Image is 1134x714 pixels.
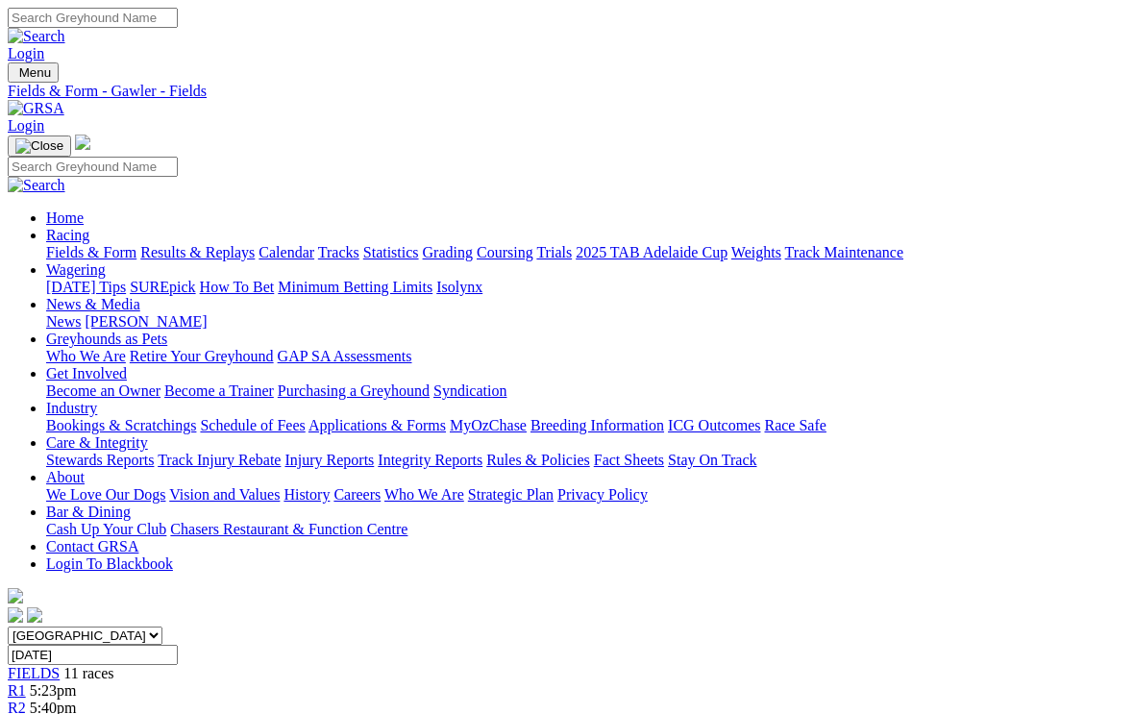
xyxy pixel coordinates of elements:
a: Login [8,117,44,134]
a: Minimum Betting Limits [278,279,432,295]
a: News & Media [46,296,140,312]
a: Who We Are [384,486,464,503]
a: R1 [8,682,26,699]
a: Breeding Information [530,417,664,433]
a: Chasers Restaurant & Function Centre [170,521,407,537]
a: Statistics [363,244,419,260]
a: Care & Integrity [46,434,148,451]
img: facebook.svg [8,607,23,623]
a: Privacy Policy [557,486,648,503]
a: SUREpick [130,279,195,295]
a: Weights [731,244,781,260]
span: 11 races [63,665,113,681]
a: Home [46,209,84,226]
a: Strategic Plan [468,486,554,503]
div: Care & Integrity [46,452,1126,469]
a: Calendar [259,244,314,260]
a: [DATE] Tips [46,279,126,295]
a: Grading [423,244,473,260]
div: Greyhounds as Pets [46,348,1126,365]
a: FIELDS [8,665,60,681]
div: Industry [46,417,1126,434]
button: Toggle navigation [8,135,71,157]
div: News & Media [46,313,1126,331]
a: We Love Our Dogs [46,486,165,503]
input: Search [8,8,178,28]
div: Bar & Dining [46,521,1126,538]
a: Purchasing a Greyhound [278,382,430,399]
a: Become a Trainer [164,382,274,399]
img: Search [8,177,65,194]
a: Syndication [433,382,506,399]
a: Applications & Forms [308,417,446,433]
a: [PERSON_NAME] [85,313,207,330]
button: Toggle navigation [8,62,59,83]
a: Track Injury Rebate [158,452,281,468]
a: About [46,469,85,485]
a: GAP SA Assessments [278,348,412,364]
div: Racing [46,244,1126,261]
a: 2025 TAB Adelaide Cup [576,244,727,260]
a: Careers [333,486,381,503]
a: Race Safe [764,417,826,433]
a: Stewards Reports [46,452,154,468]
a: ICG Outcomes [668,417,760,433]
a: Integrity Reports [378,452,482,468]
a: Rules & Policies [486,452,590,468]
a: History [283,486,330,503]
a: How To Bet [200,279,275,295]
img: logo-grsa-white.png [8,588,23,603]
a: News [46,313,81,330]
a: Login To Blackbook [46,555,173,572]
a: Coursing [477,244,533,260]
a: Bookings & Scratchings [46,417,196,433]
span: 5:23pm [30,682,77,699]
a: Racing [46,227,89,243]
a: Retire Your Greyhound [130,348,274,364]
a: Track Maintenance [785,244,903,260]
a: Wagering [46,261,106,278]
span: Menu [19,65,51,80]
a: Fields & Form - Gawler - Fields [8,83,1126,100]
a: Who We Are [46,348,126,364]
a: Bar & Dining [46,504,131,520]
a: Get Involved [46,365,127,382]
a: Trials [536,244,572,260]
img: logo-grsa-white.png [75,135,90,150]
img: GRSA [8,100,64,117]
a: Fields & Form [46,244,136,260]
a: Schedule of Fees [200,417,305,433]
img: twitter.svg [27,607,42,623]
a: Become an Owner [46,382,160,399]
div: Get Involved [46,382,1126,400]
a: Isolynx [436,279,482,295]
a: Stay On Track [668,452,756,468]
a: Injury Reports [284,452,374,468]
div: Wagering [46,279,1126,296]
a: Cash Up Your Club [46,521,166,537]
a: Industry [46,400,97,416]
a: Fact Sheets [594,452,664,468]
input: Search [8,157,178,177]
a: Login [8,45,44,62]
img: Search [8,28,65,45]
a: Results & Replays [140,244,255,260]
a: MyOzChase [450,417,527,433]
div: About [46,486,1126,504]
input: Select date [8,645,178,665]
a: Contact GRSA [46,538,138,554]
a: Vision and Values [169,486,280,503]
a: Tracks [318,244,359,260]
img: Close [15,138,63,154]
a: Greyhounds as Pets [46,331,167,347]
